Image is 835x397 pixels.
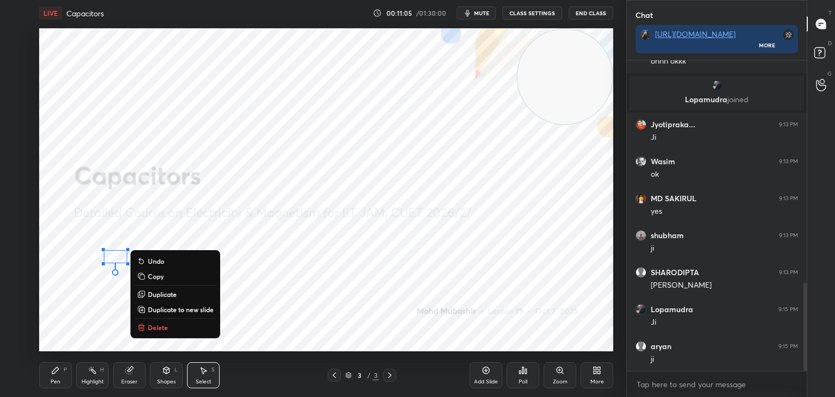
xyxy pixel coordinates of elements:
[651,157,675,166] h6: Wasim
[372,370,379,380] div: 3
[828,9,832,17] p: T
[779,195,798,202] div: 9:13 PM
[553,379,568,384] div: Zoom
[135,270,216,283] button: Copy
[148,272,164,281] p: Copy
[135,303,216,316] button: Duplicate to new slide
[148,323,168,332] p: Delete
[828,39,832,47] p: D
[121,379,138,384] div: Eraser
[148,305,214,314] p: Duplicate to new slide
[651,280,798,291] div: [PERSON_NAME]
[651,342,671,351] h6: aryan
[354,372,365,379] div: 3
[778,343,798,350] div: 9:15 PM
[148,290,177,299] p: Duplicate
[66,8,104,18] h4: Capacitors
[457,7,496,20] button: mute
[655,29,736,39] a: [URL][DOMAIN_NAME]
[651,243,798,254] div: ji
[196,379,211,384] div: Select
[779,158,798,165] div: 9:13 PM
[51,379,60,384] div: Pen
[627,60,807,371] div: grid
[779,121,798,128] div: 9:13 PM
[651,317,798,328] div: Ji
[211,367,215,373] div: S
[759,41,775,49] div: More
[474,379,498,384] div: Add Slide
[651,354,798,365] div: ji
[590,379,604,384] div: More
[640,29,651,40] img: d89acffa0b7b45d28d6908ca2ce42307.jpg
[651,56,798,67] div: ohhh okkk
[100,367,104,373] div: H
[175,367,178,373] div: L
[635,193,646,204] img: AEdFTp4niEF0jpRGbli7zJ19e047ZNbcoXHmJFNHwTTJ=s96-c
[157,379,176,384] div: Shapes
[651,169,798,180] div: ok
[778,306,798,313] div: 9:15 PM
[635,304,646,315] img: ac7fa03d3ffa4a81aebaf1466f05faf2.jpg
[82,379,104,384] div: Highlight
[827,70,832,78] p: G
[474,9,489,17] span: mute
[712,80,722,91] img: ac7fa03d3ffa4a81aebaf1466f05faf2.jpg
[502,7,562,20] button: CLASS SETTINGS
[135,255,216,268] button: Undo
[135,321,216,334] button: Delete
[636,95,797,104] p: Lopamudra
[651,132,798,143] div: Ji
[651,305,693,314] h6: Lopamudra
[148,257,164,265] p: Undo
[651,194,696,203] h6: MD SAKIRUL
[727,94,749,104] span: joined
[635,156,646,167] img: 3
[569,7,613,20] button: End Class
[779,232,798,239] div: 9:13 PM
[635,230,646,241] img: 94a924f8f164472f8e3fad83bd7266b9.jpg
[651,120,695,129] h6: Jyotipraka...
[635,267,646,278] img: default.png
[519,379,527,384] div: Poll
[39,7,62,20] div: LIVE
[367,372,370,379] div: /
[651,231,684,240] h6: shubham
[779,269,798,276] div: 9:13 PM
[135,288,216,301] button: Duplicate
[651,268,699,277] h6: SHARODIPTA
[635,341,646,352] img: default.png
[651,206,798,217] div: yes
[635,119,646,130] img: 922e095d8a794c9fa4068583d59d0993.jpg
[64,367,67,373] div: P
[627,1,662,29] p: Chat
